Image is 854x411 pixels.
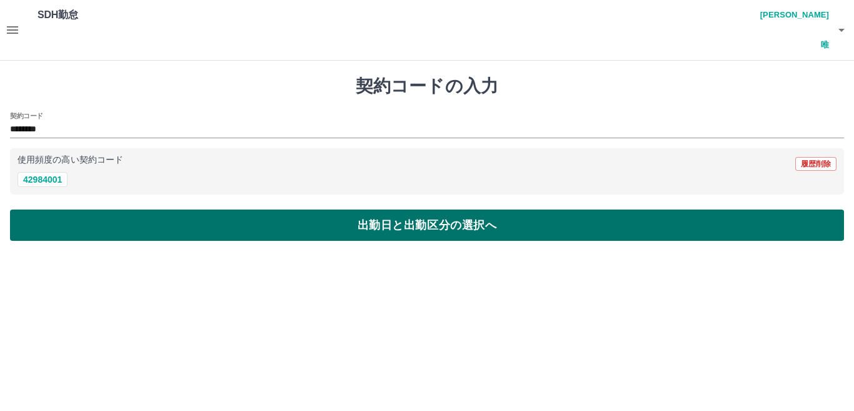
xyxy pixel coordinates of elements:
[18,156,123,165] p: 使用頻度の高い契約コード
[18,172,68,187] button: 42984001
[795,157,836,171] button: 履歴削除
[10,111,43,121] h2: 契約コード
[10,76,844,97] h1: 契約コードの入力
[10,210,844,241] button: 出勤日と出勤区分の選択へ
